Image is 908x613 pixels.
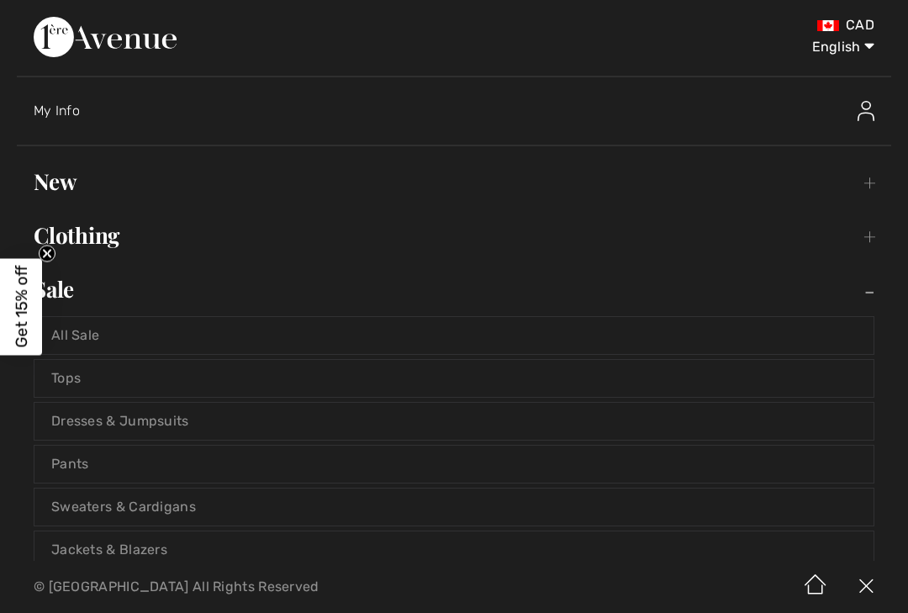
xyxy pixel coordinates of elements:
[34,360,874,397] a: Tops
[34,103,80,119] span: My Info
[17,271,891,308] a: Sale
[841,561,891,613] img: X
[34,17,177,57] img: 1ère Avenue
[34,446,874,483] a: Pants
[34,531,874,568] a: Jackets & Blazers
[39,245,55,262] button: Close teaser
[790,561,841,613] img: Home
[34,581,534,593] p: © [GEOGRAPHIC_DATA] All Rights Reserved
[12,266,31,348] span: Get 15% off
[34,489,874,526] a: Sweaters & Cardigans
[858,101,874,121] img: My Info
[34,403,874,440] a: Dresses & Jumpsuits
[34,317,874,354] a: All Sale
[17,163,891,200] a: New
[534,17,874,34] div: CAD
[17,217,891,254] a: Clothing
